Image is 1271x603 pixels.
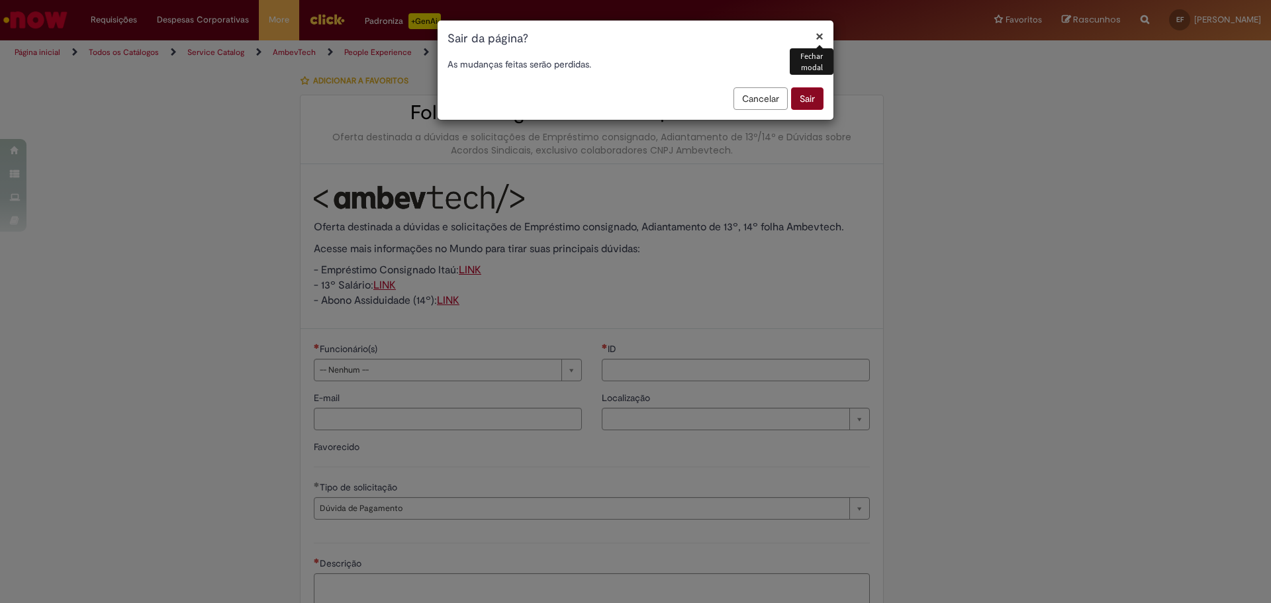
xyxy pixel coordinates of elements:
p: As mudanças feitas serão perdidas. [447,58,824,71]
h1: Sair da página? [447,30,824,48]
div: Fechar modal [790,48,833,75]
button: Fechar modal [816,29,824,43]
button: Sair [791,87,824,110]
button: Cancelar [733,87,788,110]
